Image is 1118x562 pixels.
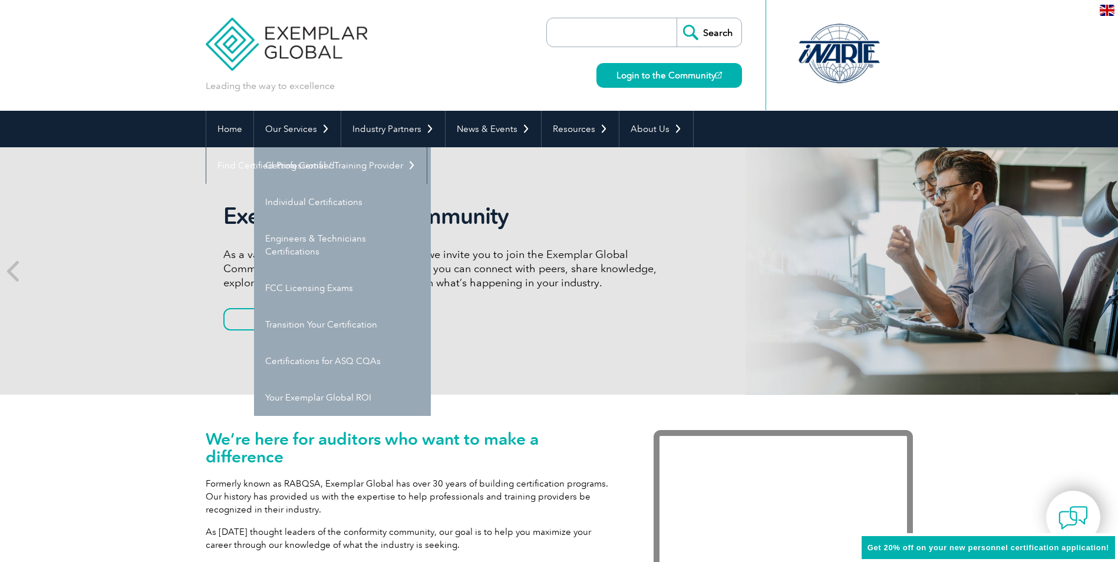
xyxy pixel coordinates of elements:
[206,80,335,92] p: Leading the way to excellence
[254,343,431,379] a: Certifications for ASQ CQAs
[715,72,722,78] img: open_square.png
[206,111,253,147] a: Home
[206,430,618,465] h1: We’re here for auditors who want to make a difference
[596,63,742,88] a: Login to the Community
[542,111,619,147] a: Resources
[341,111,445,147] a: Industry Partners
[677,18,741,47] input: Search
[1100,5,1114,16] img: en
[206,477,618,516] p: Formerly known as RABQSA, Exemplar Global has over 30 years of building certification programs. O...
[868,543,1109,552] span: Get 20% off on your new personnel certification application!
[223,203,665,230] h2: Exemplar Global Community
[223,308,335,330] a: Join Now
[1058,503,1088,533] img: contact-chat.png
[254,306,431,343] a: Transition Your Certification
[254,379,431,416] a: Your Exemplar Global ROI
[254,270,431,306] a: FCC Licensing Exams
[254,111,341,147] a: Our Services
[254,220,431,270] a: Engineers & Technicians Certifications
[619,111,693,147] a: About Us
[254,184,431,220] a: Individual Certifications
[206,525,618,551] p: As [DATE] thought leaders of the conformity community, our goal is to help you maximize your care...
[446,111,541,147] a: News & Events
[206,147,427,184] a: Find Certified Professional / Training Provider
[223,247,665,290] p: As a valued member of Exemplar Global, we invite you to join the Exemplar Global Community—a fun,...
